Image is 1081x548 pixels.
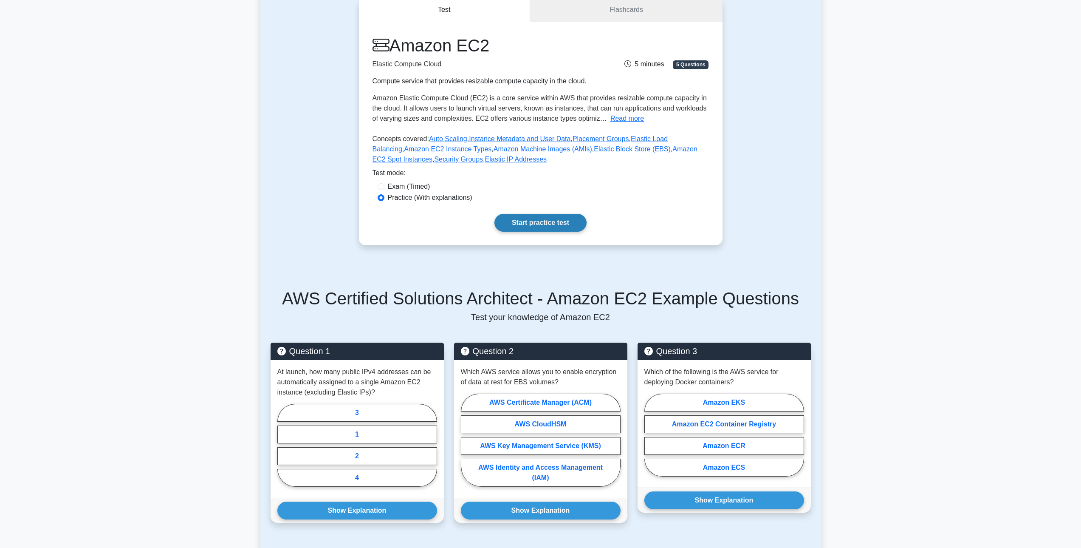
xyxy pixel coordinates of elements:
label: Amazon ECR [644,437,804,455]
label: 4 [277,469,437,487]
label: AWS CloudHSM [461,415,621,433]
a: Start practice test [494,214,587,232]
a: Placement Groups [573,135,629,142]
h5: Question 2 [461,346,621,356]
h1: Amazon EC2 [373,35,593,56]
h5: Question 3 [644,346,804,356]
div: Compute service that provides resizable compute capacity in the cloud. [373,76,593,86]
p: Concepts covered: , , , , , , , , , [373,134,709,168]
label: Amazon EC2 Container Registry [644,415,804,433]
a: Amazon Machine Images (AMIs) [494,145,592,153]
div: Test mode: [373,168,709,182]
label: Amazon EKS [644,394,804,412]
span: 5 minutes [624,60,664,68]
label: 1 [277,426,437,443]
label: AWS Identity and Access Management (IAM) [461,459,621,487]
button: Show Explanation [644,491,804,509]
a: Instance Metadata and User Data [469,135,570,142]
label: Exam (Timed) [388,182,430,192]
label: 3 [277,404,437,422]
a: Amazon EC2 Instance Types [404,145,491,153]
label: AWS Key Management Service (KMS) [461,437,621,455]
label: AWS Certificate Manager (ACM) [461,394,621,412]
h5: Question 1 [277,346,437,356]
a: Security Groups [434,156,483,163]
p: Elastic Compute Cloud [373,59,593,69]
label: Amazon ECS [644,459,804,477]
p: At launch, how many public IPv4 addresses can be automatically assigned to a single Amazon EC2 in... [277,367,437,398]
p: Which AWS service allows you to enable encryption of data at rest for EBS volumes? [461,367,621,387]
span: 5 Questions [673,60,708,69]
p: Test your knowledge of Amazon EC2 [271,312,811,322]
button: Show Explanation [277,502,437,520]
a: Elastic IP Addresses [485,156,547,163]
p: Which of the following is the AWS service for deploying Docker containers? [644,367,804,387]
a: Auto Scaling [429,135,467,142]
h5: AWS Certified Solutions Architect - Amazon EC2 Example Questions [271,288,811,309]
label: Practice (With explanations) [388,193,472,203]
label: 2 [277,447,437,465]
button: Read more [610,114,644,124]
span: Amazon Elastic Compute Cloud (EC2) is a core service within AWS that provides resizable compute c... [373,94,707,122]
a: Elastic Block Store (EBS) [594,145,671,153]
button: Show Explanation [461,502,621,520]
